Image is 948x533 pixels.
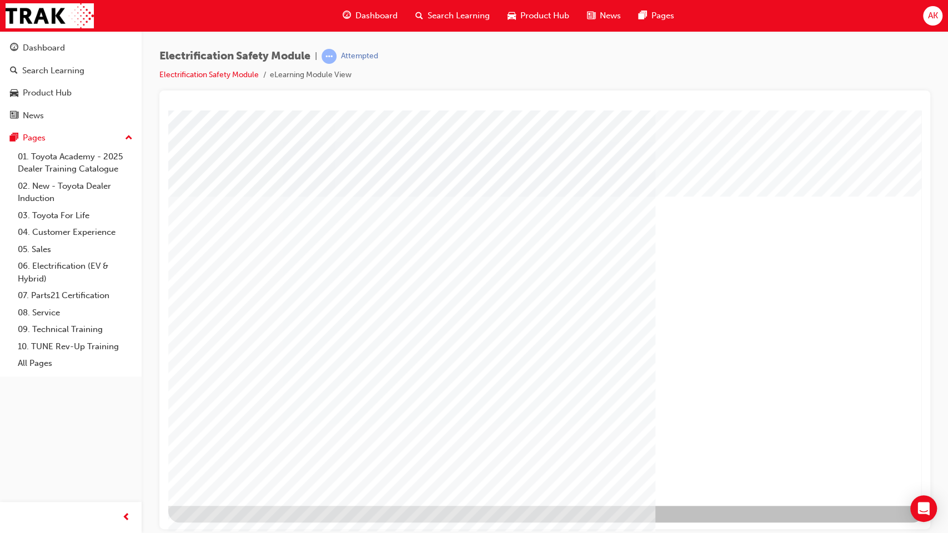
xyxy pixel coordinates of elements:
span: car-icon [508,9,516,23]
span: car-icon [10,88,18,98]
a: 05. Sales [13,241,137,258]
div: Search Learning [22,64,84,77]
img: Trak [6,3,94,28]
div: Pages [23,132,46,144]
span: guage-icon [343,9,351,23]
a: pages-iconPages [630,4,683,27]
span: news-icon [10,111,18,121]
span: up-icon [125,131,133,145]
span: guage-icon [10,43,18,53]
div: Attempted [341,51,378,62]
span: search-icon [415,9,423,23]
span: | [315,50,317,63]
li: eLearning Module View [270,69,352,82]
span: Electrification Safety Module [159,50,310,63]
div: Open Intercom Messenger [910,495,937,522]
button: DashboardSearch LearningProduct HubNews [4,36,137,128]
a: car-iconProduct Hub [499,4,578,27]
a: 01. Toyota Academy - 2025 Dealer Training Catalogue [13,148,137,178]
div: Dashboard [23,42,65,54]
a: News [4,105,137,126]
a: 07. Parts21 Certification [13,287,137,304]
button: AK [923,6,942,26]
span: Dashboard [355,9,398,22]
a: 09. Technical Training [13,321,137,338]
a: guage-iconDashboard [334,4,407,27]
button: Pages [4,128,137,148]
a: 03. Toyota For Life [13,207,137,224]
a: 06. Electrification (EV & Hybrid) [13,258,137,287]
a: Search Learning [4,61,137,81]
a: news-iconNews [578,4,630,27]
span: pages-icon [639,9,647,23]
div: Product Hub [23,87,72,99]
a: Dashboard [4,38,137,58]
span: Pages [651,9,674,22]
a: Product Hub [4,83,137,103]
span: Search Learning [428,9,490,22]
a: 02. New - Toyota Dealer Induction [13,178,137,207]
span: news-icon [587,9,595,23]
span: search-icon [10,66,18,76]
div: News [23,109,44,122]
span: News [600,9,621,22]
span: pages-icon [10,133,18,143]
a: 08. Service [13,304,137,321]
span: learningRecordVerb_ATTEMPT-icon [322,49,337,64]
span: AK [927,9,937,22]
a: 04. Customer Experience [13,224,137,241]
a: search-iconSearch Learning [407,4,499,27]
a: All Pages [13,355,137,372]
span: prev-icon [122,511,131,525]
span: Product Hub [520,9,569,22]
a: Electrification Safety Module [159,70,259,79]
a: 10. TUNE Rev-Up Training [13,338,137,355]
